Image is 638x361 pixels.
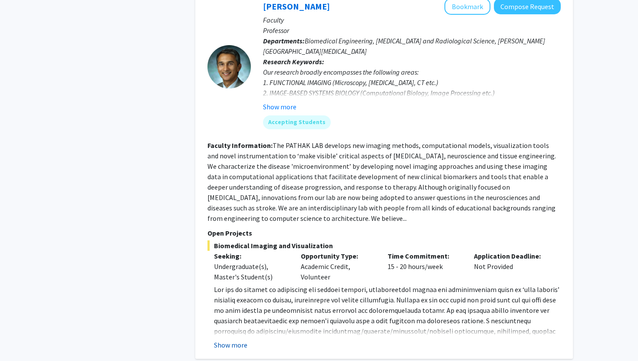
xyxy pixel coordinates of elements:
p: Seeking: [214,251,288,261]
b: Faculty Information: [207,141,273,150]
p: Opportunity Type: [301,251,375,261]
p: Professor [263,25,561,36]
b: Departments: [263,36,305,45]
div: Not Provided [467,251,554,282]
span: Biomedical Engineering, [MEDICAL_DATA] and Radiological Science, [PERSON_NAME][GEOGRAPHIC_DATA][M... [263,36,545,56]
div: Academic Credit, Volunteer [294,251,381,282]
button: Show more [263,102,296,112]
p: Time Commitment: [388,251,461,261]
span: Biomedical Imaging and Visualization [207,240,561,251]
button: Show more [214,340,247,350]
mat-chip: Accepting Students [263,115,331,129]
iframe: Chat [7,322,37,354]
p: Application Deadline: [474,251,548,261]
a: [PERSON_NAME] [263,1,330,12]
p: Faculty [263,15,561,25]
b: Research Keywords: [263,57,324,66]
div: Undergraduate(s), Master's Student(s) [214,261,288,282]
p: Open Projects [207,228,561,238]
div: 15 - 20 hours/week [381,251,468,282]
fg-read-more: The PATHAK LAB develops new imaging methods, computational models, visualization tools and novel ... [207,141,556,223]
div: Our research broadly encompasses the following areas: 1. FUNCTIONAL IMAGING (Microscopy, [MEDICAL... [263,67,561,119]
